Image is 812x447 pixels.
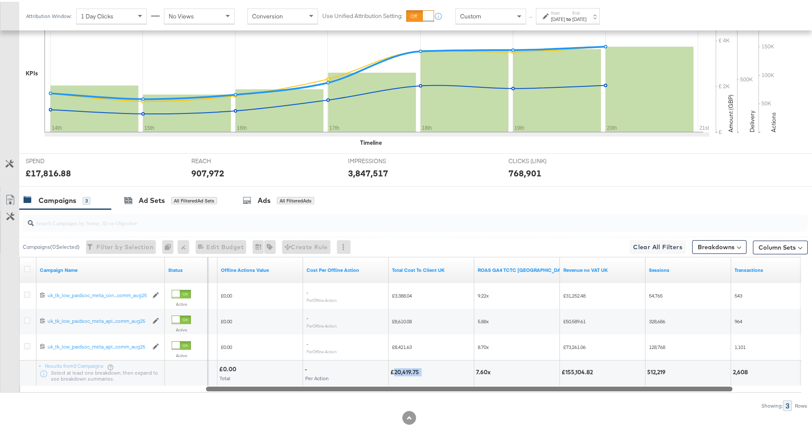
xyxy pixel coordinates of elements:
span: £73,261.06 [563,342,586,349]
label: End: [572,9,586,14]
span: 1 Day Clicks [81,11,113,18]
span: Conversion [252,11,283,18]
div: Rows [794,401,808,407]
span: £8,610.08 [392,316,412,323]
div: 7.60x [476,367,493,375]
span: £0.00 [221,291,232,297]
div: [DATE] [551,14,565,21]
a: Revenue minus VAT UK [563,265,642,272]
button: Column Sets [753,239,808,253]
div: 512,219 [647,367,668,375]
span: IMPRESSIONS [348,155,412,164]
div: Campaigns ( 0 Selected) [23,241,80,249]
span: 1,101 [735,342,746,349]
span: SPEND [26,155,90,164]
span: 8.70x [478,342,489,349]
text: Delivery [748,109,756,131]
div: £20,419.75 [390,367,422,375]
div: 3,847,517 [348,165,388,178]
a: Offline Actions. [221,265,300,272]
a: uk_tk_low_paidsoc_meta_apl...comm_aug25 [48,316,148,323]
div: Ads [258,194,271,204]
sub: Per Offline Action [306,322,336,327]
div: uk_tk_low_paidsoc_meta_con...comm_aug25 [48,290,148,297]
div: Ad Sets [139,194,165,204]
button: Clear All Filters [630,238,686,252]
span: Per Action [305,373,329,380]
span: 964 [735,316,742,323]
div: 2,608 [733,367,750,375]
span: No Views [169,11,194,18]
text: Amount (GBP) [727,93,735,131]
a: ROAS for weekly reporting using GA4 data and TCTC [478,265,568,272]
input: Search Campaigns by Name, ID or Objective [34,209,736,226]
div: KPIs [26,68,38,76]
span: 128,768 [649,342,665,349]
a: Your campaign name. [40,265,161,272]
sub: Per Offline Action [306,347,336,352]
div: Showing: [761,401,783,407]
label: Start: [551,9,565,14]
div: 3 [783,399,792,409]
span: 328,686 [649,316,665,323]
strong: to [565,14,572,21]
div: 907,972 [191,165,224,178]
label: Active [172,351,191,357]
a: Offline Actions. [306,265,385,272]
div: 3 [83,195,90,203]
div: £0.00 [219,364,239,372]
div: £17,816.88 [26,165,71,178]
div: [DATE] [572,14,586,21]
div: £155,104.82 [562,367,595,375]
div: All Filtered Ad Sets [171,195,217,203]
div: Attribution Window: [26,12,72,18]
text: Actions [770,110,777,131]
span: - [306,313,308,319]
a: Total Cost To Client [392,265,471,272]
a: uk_tk_low_paidsoc_meta_con...comm_aug25 [48,290,148,298]
label: Use Unified Attribution Setting: [322,10,403,18]
span: £50,589.61 [563,316,586,323]
span: Custom [460,11,481,18]
span: Clear All Filters [633,240,682,251]
span: £8,421.63 [392,342,412,349]
span: £3,388.04 [392,291,412,297]
span: - [306,287,308,294]
span: 543 [735,291,742,297]
label: Active [172,300,191,305]
a: Sessions - GA Sessions - The total number of sessions [649,265,728,272]
span: £0.00 [221,342,232,349]
sub: Per Offline Action [306,296,336,301]
div: 768,901 [509,165,541,178]
span: £0.00 [221,316,232,323]
div: Timeline [360,137,382,145]
span: 5.88x [478,316,489,323]
span: £31,252.48 [563,291,586,297]
div: Campaigns [39,194,76,204]
span: REACH [191,155,256,164]
a: Shows the current state of your Ad Campaign. [168,265,204,272]
div: 0 [162,238,178,252]
span: 54,765 [649,291,663,297]
button: Breakdowns [692,238,747,252]
a: uk_tk_low_paidsoc_meta_apl...comm_aug25 [48,342,148,349]
span: ↑ [527,15,535,18]
span: Total [220,373,230,380]
div: All Filtered Ads [277,195,314,203]
div: - [305,364,309,372]
span: - [306,339,308,345]
span: 9.22x [478,291,489,297]
span: CLICKS (LINK) [509,155,573,164]
label: Active [172,325,191,331]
